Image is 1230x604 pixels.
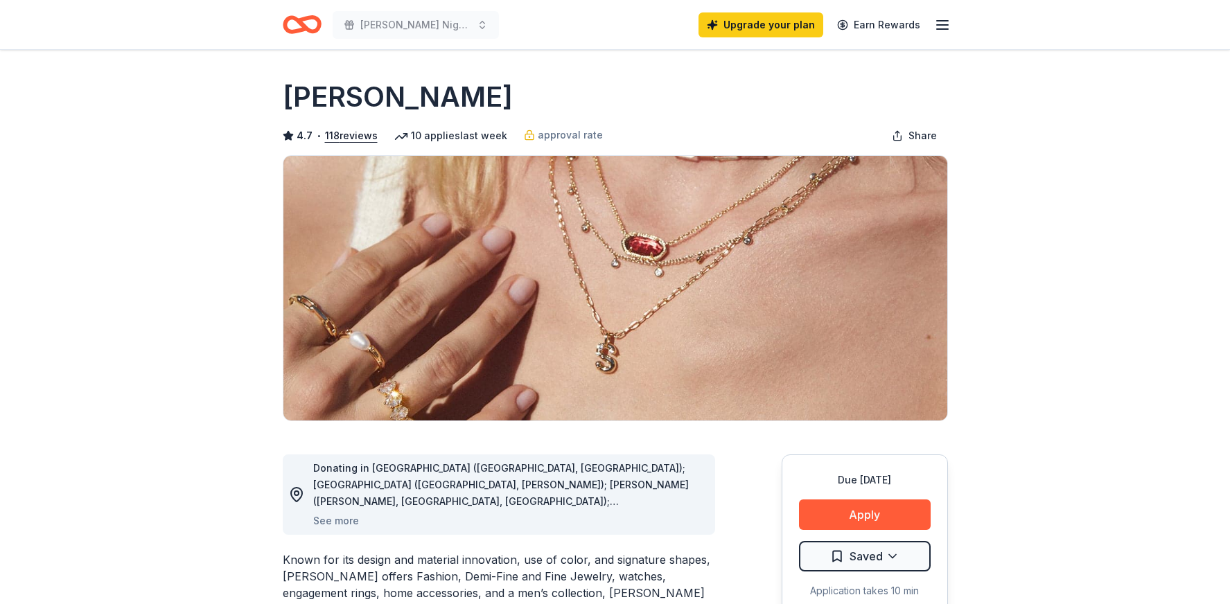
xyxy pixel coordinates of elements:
[538,127,603,143] span: approval rate
[881,122,948,150] button: Share
[283,78,513,116] h1: [PERSON_NAME]
[829,12,929,37] a: Earn Rewards
[283,156,947,420] img: Image for Kendra Scott
[908,127,937,144] span: Share
[799,541,931,571] button: Saved
[297,127,313,144] span: 4.7
[524,127,603,143] a: approval rate
[850,547,883,565] span: Saved
[799,472,931,488] div: Due [DATE]
[799,499,931,530] button: Apply
[333,11,499,39] button: [PERSON_NAME] Night Out
[313,513,359,529] button: See more
[699,12,823,37] a: Upgrade your plan
[316,130,321,141] span: •
[394,127,507,144] div: 10 applies last week
[283,8,322,41] a: Home
[325,127,378,144] button: 118reviews
[360,17,471,33] span: [PERSON_NAME] Night Out
[799,583,931,599] div: Application takes 10 min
